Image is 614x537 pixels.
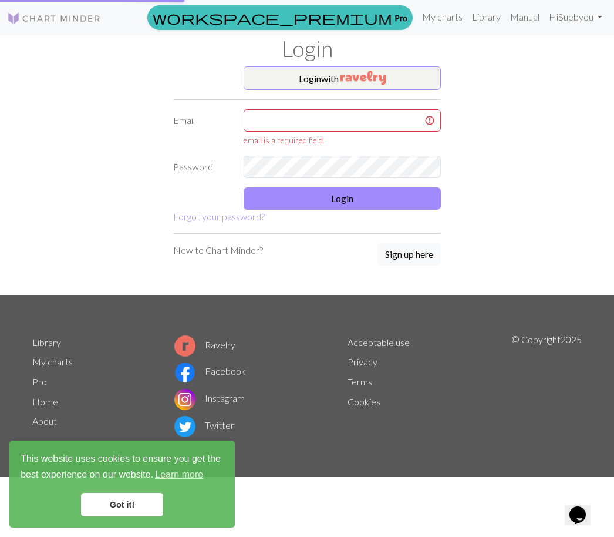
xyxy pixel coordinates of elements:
[467,5,505,29] a: Library
[377,243,441,266] button: Sign up here
[174,339,235,350] a: Ravelry
[81,493,163,516] a: dismiss cookie message
[166,109,237,146] label: Email
[348,376,372,387] a: Terms
[153,9,392,26] span: workspace_premium
[244,66,441,90] button: Loginwith
[174,392,245,404] a: Instagram
[348,337,410,348] a: Acceptable use
[21,452,224,484] span: This website uses cookies to ensure you get the best experience on our website.
[32,396,58,407] a: Home
[174,335,195,357] img: Ravelry logo
[511,333,582,439] p: © Copyright 2025
[173,243,263,257] p: New to Chart Minder?
[244,187,441,210] button: Login
[147,5,413,30] a: Pro
[174,362,195,383] img: Facebook logo
[505,5,544,29] a: Manual
[348,396,380,407] a: Cookies
[32,356,73,367] a: My charts
[32,376,47,387] a: Pro
[565,490,602,525] iframe: chat widget
[377,243,441,267] a: Sign up here
[174,389,195,410] img: Instagram logo
[348,356,377,367] a: Privacy
[9,441,235,528] div: cookieconsent
[173,211,265,222] a: Forgot your password?
[25,35,589,62] h1: Login
[174,416,195,437] img: Twitter logo
[32,415,57,427] a: About
[153,466,205,484] a: learn more about cookies
[340,71,386,85] img: Ravelry
[544,5,607,29] a: HiSuebyou
[174,365,246,377] a: Facebook
[174,419,234,431] a: Twitter
[244,134,441,146] div: email is a required field
[166,156,237,178] label: Password
[32,337,61,348] a: Library
[417,5,467,29] a: My charts
[7,11,101,25] img: Logo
